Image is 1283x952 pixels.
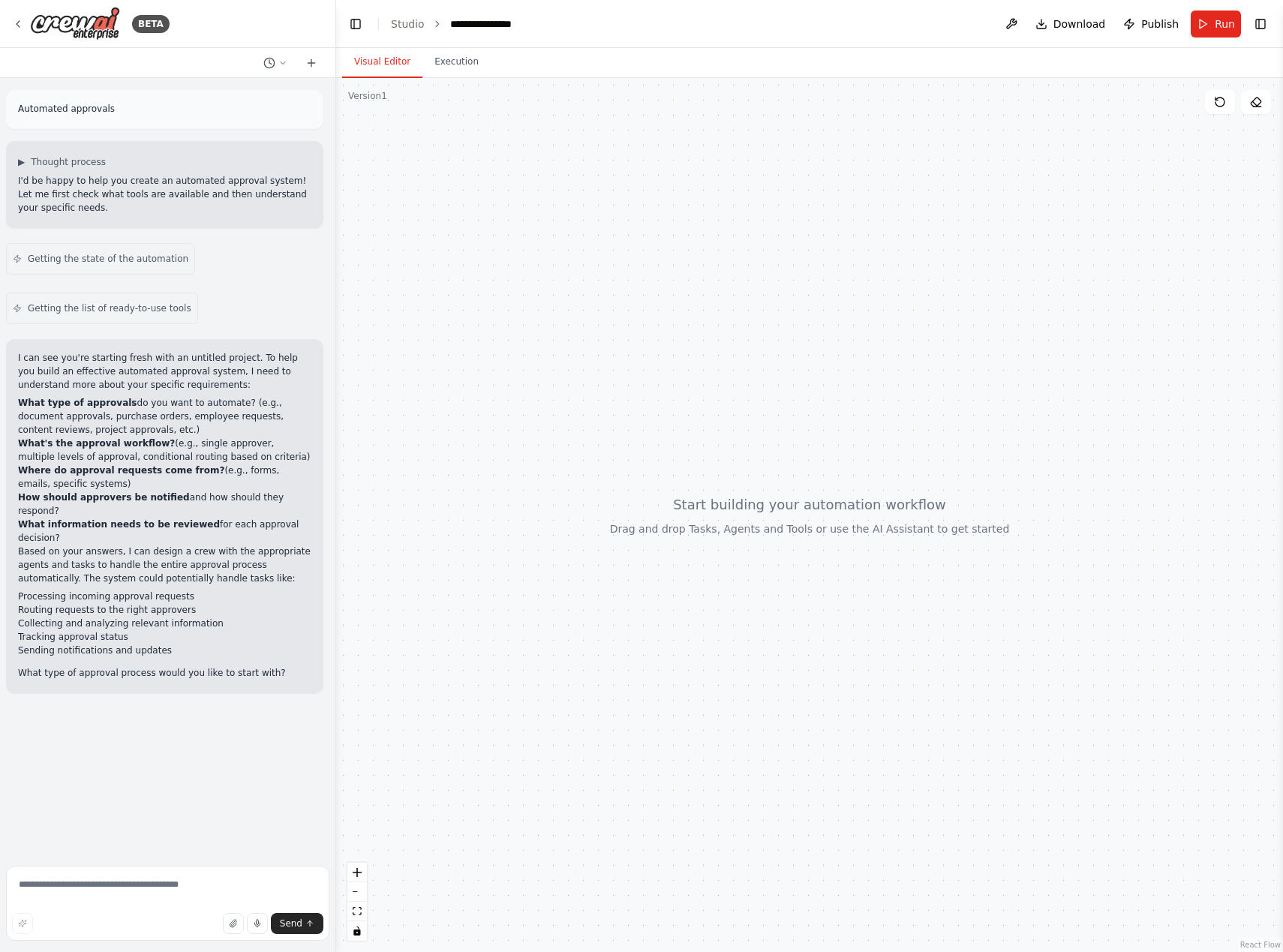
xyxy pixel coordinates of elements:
button: Publish [1117,11,1185,38]
strong: What's the approval workflow? [18,438,175,449]
p: Automated approvals [18,102,311,116]
button: toggle interactivity [347,921,367,941]
div: Version 1 [348,90,387,102]
strong: What information needs to be reviewed [18,519,220,530]
button: Improve this prompt [12,913,33,934]
span: Getting the state of the automation [28,253,188,265]
a: React Flow attribution [1240,941,1281,949]
button: zoom in [347,863,367,882]
button: Visual Editor [342,47,422,78]
button: Upload files [223,913,244,934]
p: (e.g., forms, emails, specific systems) [18,464,311,491]
button: fit view [347,902,367,921]
button: Run [1191,11,1241,38]
a: Studio [391,18,425,30]
button: Start a new chat [299,54,323,72]
li: Processing incoming approval requests [18,590,311,603]
button: Download [1029,11,1112,38]
span: Download [1053,17,1106,32]
strong: Where do approval requests come from? [18,465,224,476]
button: zoom out [347,882,367,902]
div: BETA [132,15,170,33]
strong: What type of approvals [18,398,137,408]
img: Logo [30,7,120,41]
p: and how should they respond? [18,491,311,518]
span: ▶ [18,156,25,168]
span: Send [280,917,302,929]
li: Sending notifications and updates [18,644,311,657]
span: Getting the list of ready-to-use tools [28,302,191,314]
p: do you want to automate? (e.g., document approvals, purchase orders, employee requests, content r... [18,396,311,437]
button: Show right sidebar [1250,14,1271,35]
p: What type of approval process would you like to start with? [18,666,311,680]
nav: breadcrumb [391,17,524,32]
span: Publish [1141,17,1179,32]
button: ▶Thought process [18,156,106,168]
button: Switch to previous chat [257,54,293,72]
li: Tracking approval status [18,630,311,644]
span: Run [1215,17,1235,32]
div: React Flow controls [347,863,367,941]
button: Send [271,913,323,934]
button: Click to speak your automation idea [247,913,268,934]
strong: How should approvers be notified [18,492,190,503]
p: for each approval decision? [18,518,311,545]
span: Thought process [31,156,106,168]
li: Collecting and analyzing relevant information [18,617,311,630]
p: (e.g., single approver, multiple levels of approval, conditional routing based on criteria) [18,437,311,464]
button: Execution [422,47,491,78]
p: I'd be happy to help you create an automated approval system! Let me first check what tools are a... [18,174,311,215]
button: Hide left sidebar [345,14,366,35]
p: Based on your answers, I can design a crew with the appropriate agents and tasks to handle the en... [18,545,311,585]
p: I can see you're starting fresh with an untitled project. To help you build an effective automate... [18,351,311,392]
li: Routing requests to the right approvers [18,603,311,617]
